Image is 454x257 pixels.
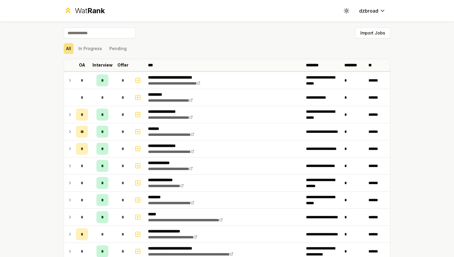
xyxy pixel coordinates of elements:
span: Rank [87,6,105,15]
button: In Progress [76,43,104,54]
button: All [64,43,74,54]
a: WatRank [64,6,105,16]
button: Import Jobs [355,28,390,38]
span: dzbroad [359,7,378,14]
p: OA [79,62,85,68]
button: dzbroad [354,5,390,16]
button: Pending [107,43,129,54]
p: Offer [117,62,129,68]
div: Wat [75,6,105,16]
p: Interview [92,62,113,68]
